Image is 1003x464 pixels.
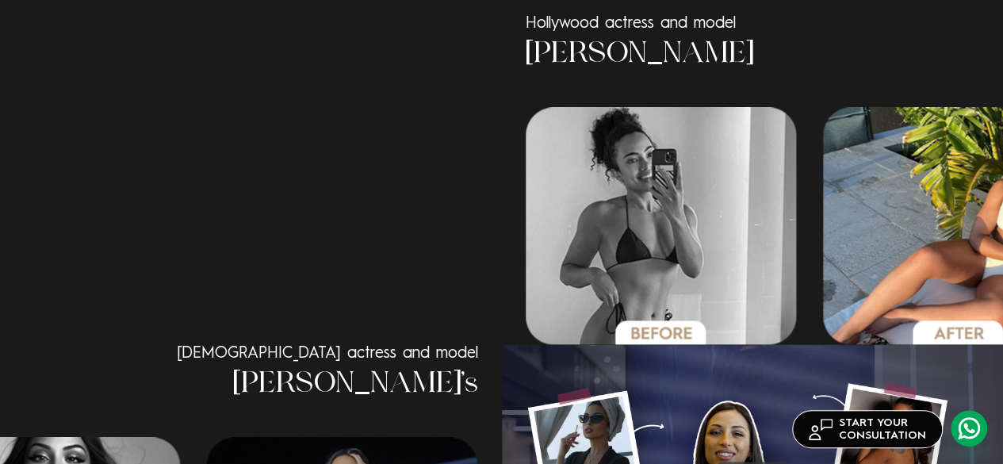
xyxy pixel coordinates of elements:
a: START YOURCONSULTATION [792,410,943,448]
span: [DEMOGRAPHIC_DATA] actress and model [177,346,478,362]
span: Hollywood actress and model [526,16,736,32]
div: 4 / 6 [526,107,799,344]
img: amanda_2_b.png [526,107,797,344]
